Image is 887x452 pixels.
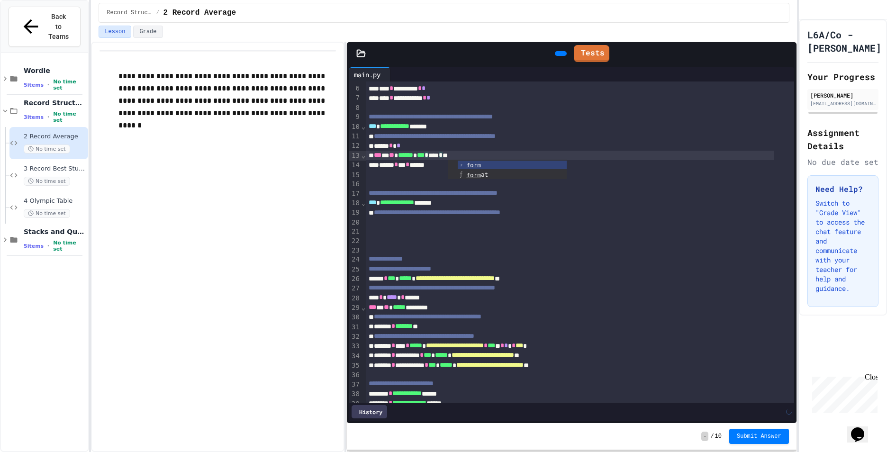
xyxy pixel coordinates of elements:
[47,12,70,42] span: Back to Teams
[24,82,44,88] span: 5 items
[815,199,870,293] p: Switch to "Grade View" to access the chat feature and communicate with your teacher for help and ...
[349,371,361,380] div: 36
[349,342,361,351] div: 33
[466,172,480,179] span: form
[701,432,708,441] span: -
[156,9,159,17] span: /
[349,246,361,255] div: 23
[4,4,65,60] div: Chat with us now!Close
[24,243,44,249] span: 5 items
[361,199,366,207] span: Fold line
[24,66,86,75] span: Wordle
[349,67,390,81] div: main.py
[349,141,361,151] div: 12
[807,28,881,54] h1: L6A/Co - [PERSON_NAME]
[715,433,722,440] span: 10
[361,152,366,159] span: Fold line
[352,405,387,418] div: History
[349,389,361,399] div: 38
[349,218,361,227] div: 20
[349,361,361,371] div: 35
[349,303,361,313] div: 29
[349,274,361,284] div: 26
[349,323,361,332] div: 31
[53,240,86,252] span: No time set
[53,111,86,123] span: No time set
[349,255,361,264] div: 24
[448,160,567,179] ul: Completions
[24,197,86,205] span: 4 Olympic Table
[737,433,781,440] span: Submit Answer
[24,209,70,218] span: No time set
[107,9,152,17] span: Record Structures
[807,156,878,168] div: No due date set
[349,122,361,132] div: 10
[53,79,86,91] span: No time set
[574,45,609,62] a: Tests
[807,70,878,83] h2: Your Progress
[349,380,361,389] div: 37
[349,132,361,141] div: 11
[815,183,870,195] h3: Need Help?
[349,103,361,113] div: 8
[808,373,878,413] iframe: chat widget
[99,26,131,38] button: Lesson
[24,99,86,107] span: Record Structures
[9,7,81,47] button: Back to Teams
[349,161,361,170] div: 14
[349,294,361,303] div: 28
[24,177,70,186] span: No time set
[47,242,49,250] span: •
[349,171,361,180] div: 15
[349,313,361,322] div: 30
[349,352,361,361] div: 34
[807,126,878,153] h2: Assignment Details
[349,93,361,103] div: 7
[349,70,385,80] div: main.py
[349,151,361,161] div: 13
[349,332,361,342] div: 32
[466,162,480,169] span: form
[361,123,366,130] span: Fold line
[24,227,86,236] span: Stacks and Queues
[729,429,789,444] button: Submit Answer
[349,208,361,217] div: 19
[349,284,361,293] div: 27
[466,171,488,178] span: at
[24,133,86,141] span: 2 Record Average
[349,199,361,208] div: 18
[361,304,366,311] span: Fold line
[349,399,361,409] div: 39
[24,114,44,120] span: 3 items
[349,84,361,93] div: 6
[349,227,361,236] div: 21
[349,236,361,246] div: 22
[133,26,163,38] button: Grade
[24,145,70,154] span: No time set
[349,112,361,122] div: 9
[349,189,361,199] div: 17
[847,414,878,443] iframe: chat widget
[47,113,49,121] span: •
[810,91,876,99] div: [PERSON_NAME]
[47,81,49,89] span: •
[349,265,361,274] div: 25
[810,100,876,107] div: [EMAIL_ADDRESS][DOMAIN_NAME]
[349,180,361,189] div: 16
[163,7,236,18] span: 2 Record Average
[710,433,714,440] span: /
[24,165,86,173] span: 3 Record Best Student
